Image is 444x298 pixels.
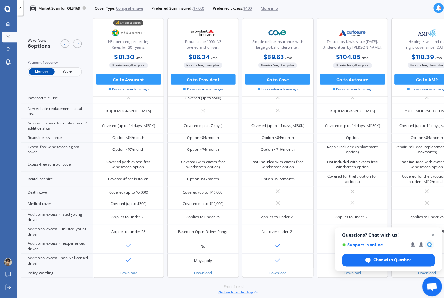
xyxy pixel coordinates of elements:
div: Option <$15/month [258,174,292,179]
div: If <[DEMOGRAPHIC_DATA] [326,107,371,112]
span: $7,000 [192,6,202,11]
div: Simple online insurance, with large global underwriter. [244,39,305,52]
b: $118.39 [407,52,428,60]
div: Incorrect fuel use [23,91,93,102]
span: Cover Type: [95,6,115,11]
img: car.f15378c7a67c060ca3f3.svg [31,5,37,11]
img: Cove.webp [258,26,292,39]
div: Option <$10/month [258,145,292,150]
div: NZ operated; protecting Kiwis for 30+ years. [98,39,159,52]
a: Download [193,266,210,271]
div: Trusted by Kiwis since [DATE]. Underwritten by [PERSON_NAME]. [318,39,379,52]
div: Covered (up to $5,000) [109,187,147,192]
span: Chat with Quashed [369,253,407,259]
img: Autosure.webp [331,26,365,39]
div: Option <$7/month [112,145,144,150]
img: Provident.png [184,26,219,39]
span: / mo [135,55,142,59]
span: No extra fees, direct price. [109,62,147,67]
div: Covered (up to $300) [111,198,146,203]
b: $89.63 [261,52,281,60]
span: / mo [209,55,216,59]
div: New vehicle replacement - total loss [23,102,93,117]
a: Download [266,266,284,271]
span: No extra fees, direct price. [256,62,294,67]
div: Based on Open Driver Range [177,225,226,230]
div: Rental car hire [23,169,93,183]
span: / mo [429,55,436,59]
div: Option <$4/month [259,133,291,138]
div: Policy wording [23,264,93,273]
b: $86.04 [187,52,208,60]
span: Prices retrieved a min ago [329,86,368,90]
div: Excess-free windscreen / glass cover [23,140,93,155]
button: Go to Provident [170,73,234,84]
span: Questions? Chat with us! [338,228,429,234]
div: Repair included (replacement option) [317,142,379,152]
div: If <[DEMOGRAPHIC_DATA] [399,107,444,112]
span: No extra fees, direct price. [182,62,220,67]
b: $81.30 [114,52,134,60]
span: No extra fees, direct price. [329,62,367,67]
span: Comprehensive [116,6,143,11]
span: Yearly [56,68,81,74]
div: Additional excess - inexperienced driver [23,235,93,250]
div: Roadside assistance [23,131,93,140]
span: Monthly [30,68,56,74]
span: Preferred Excess: [211,6,241,11]
div: Covered (up to 7 days) [182,121,220,126]
div: Additional excess - unlisted young driver [23,221,93,235]
div: Additional excess - listed young driver [23,206,93,221]
div: Covered (up to $10,000) [181,187,221,192]
span: Support is online [338,239,401,243]
div: Proud to be 100% NZ owned and driven. [171,39,232,52]
div: Covered (up to 14 days, <$150K) [321,121,375,126]
img: ACg8ocIE7oFPMC0IPb-50HyQVlzz4fIL8WMdvRWtMsEYUh8p78LpJfLG=s96-c [6,254,14,262]
div: 💰 Cheapest option [113,20,143,26]
div: Covered (up to 14 days, <$50K) [102,121,154,126]
div: Applies to under 25 [111,211,145,216]
div: Covered (with excess-free windscreen option) [97,157,160,167]
span: Chat with Quashed [338,250,429,262]
div: May apply [193,254,210,259]
span: $400 [241,6,249,11]
div: Not included with excess-free windscreen option [317,157,379,167]
div: Additional excess - non NZ licensed driver [23,250,93,264]
div: Applies to under 25 [258,211,292,216]
span: Preferred Sum Insured: [151,6,191,11]
div: Option <$4/month [186,145,217,150]
span: 6 options [29,42,52,49]
span: No extra fees, direct price. [402,62,440,67]
div: Covered (up to $10,000) [181,198,221,203]
a: Download [119,266,137,271]
div: Automatic cover for replacement / additional car [23,117,93,131]
span: Prices retrieved a min ago [109,86,148,90]
div: Option <$4/month [112,133,144,138]
span: / mo [282,55,289,59]
img: AMP.webp [404,26,439,39]
span: Prices retrieved a min ago [255,86,294,90]
div: Option <$6/month [186,174,217,179]
div: Covered (if car is stolen) [108,174,149,179]
div: Applies to under 25 [332,211,365,216]
div: Payment frequency [29,59,82,64]
button: Go to Cove [243,73,307,84]
span: -End of results- [220,279,246,284]
div: Medical cover [23,195,93,206]
div: Covered for theft (option for accident) [317,171,379,181]
div: Not included with excess-free windscreen option [244,157,306,167]
button: Go back to the top [216,284,256,291]
b: $104.85 [332,52,356,60]
div: Applies to under 25 [185,211,218,216]
span: More info [258,6,275,11]
div: Death cover [23,183,93,195]
a: Open chat [417,272,436,292]
div: Covered (up to 14 days, <$80K) [249,121,301,126]
div: Excess-free sunroof cover [23,155,93,169]
div: No cover under 21 [259,225,291,230]
span: We've found [29,38,52,43]
span: Prices retrieved a min ago [182,86,221,90]
div: Option [342,133,354,138]
div: Option <$4/month [186,133,217,138]
div: Option <$4/month [406,133,437,138]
